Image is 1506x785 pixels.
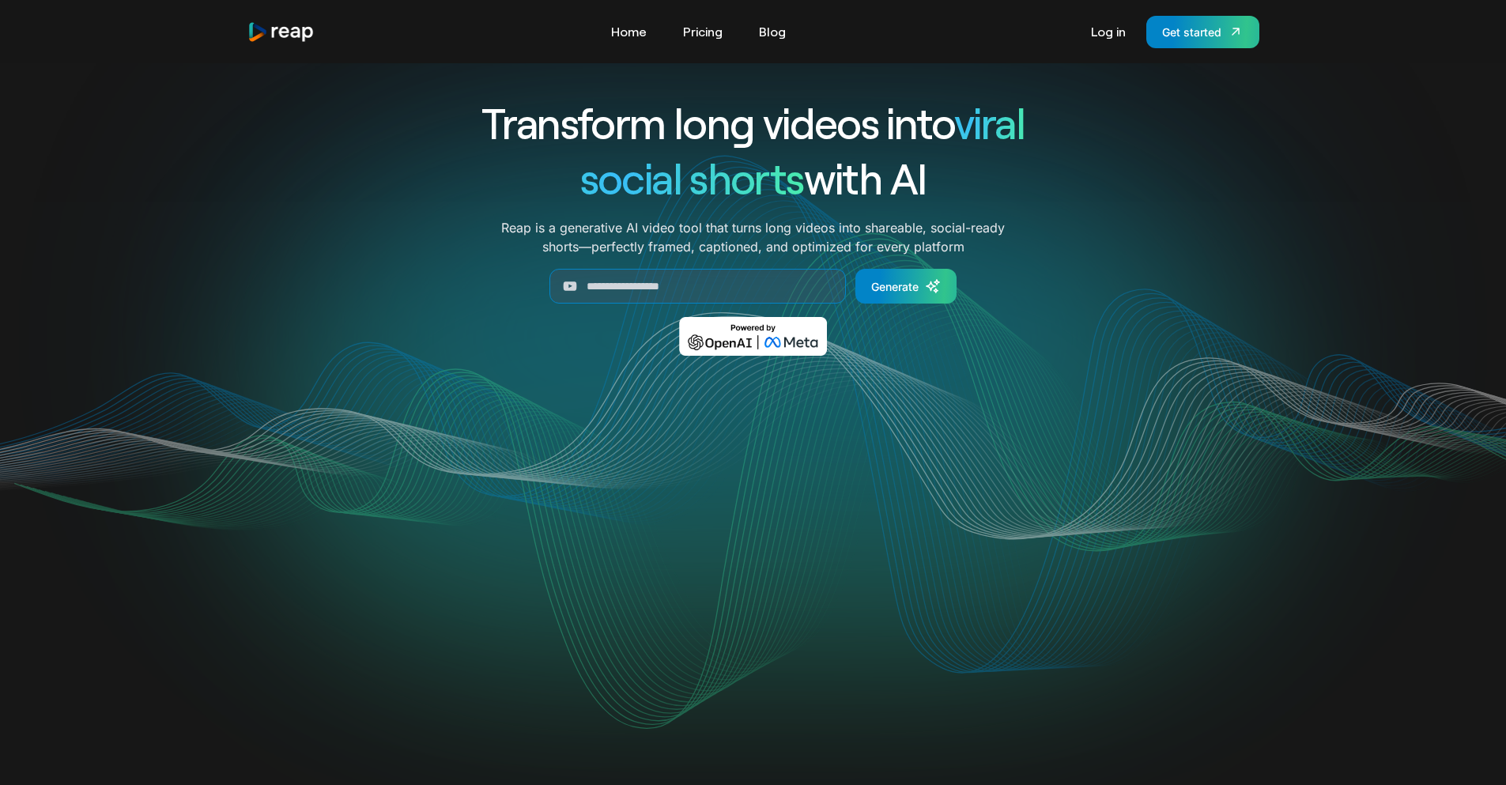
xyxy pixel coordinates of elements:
[247,21,315,43] img: reap logo
[675,19,730,44] a: Pricing
[679,317,827,356] img: Powered by OpenAI & Meta
[501,218,1005,256] p: Reap is a generative AI video tool that turns long videos into shareable, social-ready shorts—per...
[751,19,794,44] a: Blog
[425,150,1082,206] h1: with AI
[603,19,655,44] a: Home
[855,269,957,304] a: Generate
[1083,19,1134,44] a: Log in
[1162,24,1221,40] div: Get started
[247,21,315,43] a: home
[871,278,919,295] div: Generate
[435,379,1071,697] video: Your browser does not support the video tag.
[1146,16,1259,48] a: Get started
[425,95,1082,150] h1: Transform long videos into
[425,269,1082,304] form: Generate Form
[954,96,1025,148] span: viral
[580,152,804,203] span: social shorts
